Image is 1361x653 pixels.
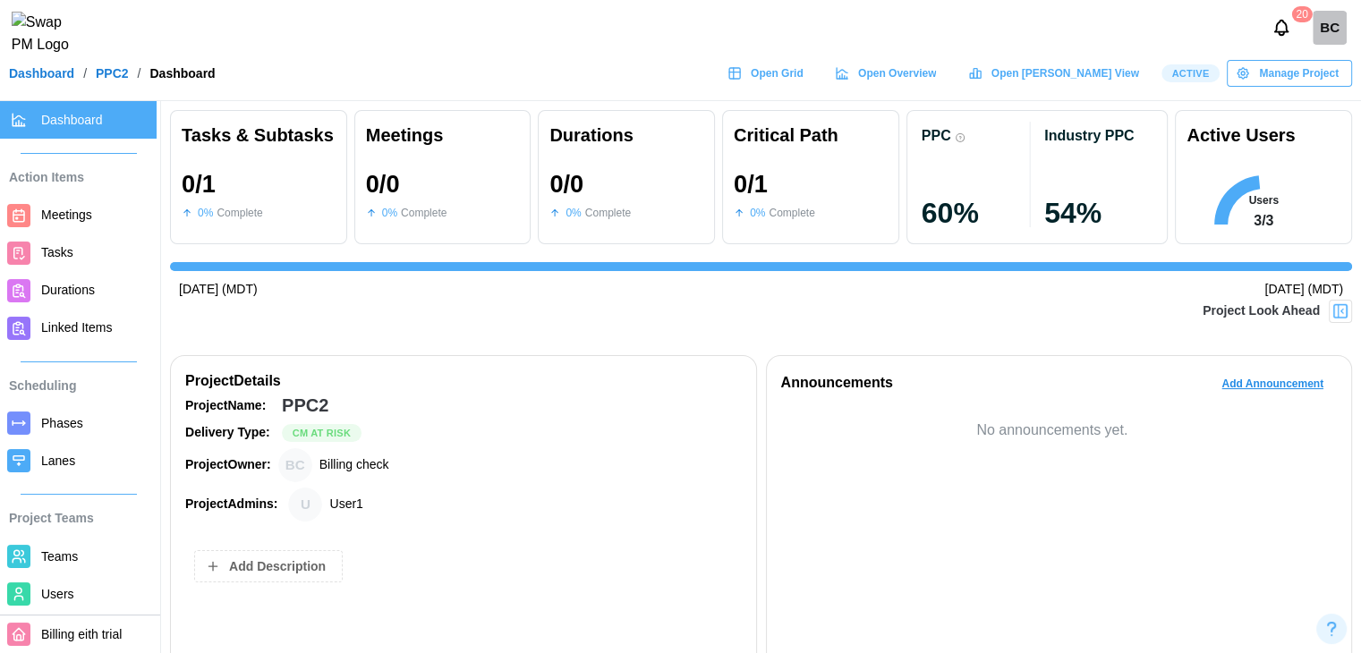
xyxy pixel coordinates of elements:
[958,60,1152,87] a: Open [PERSON_NAME] View
[194,550,343,582] button: Add Description
[319,455,389,475] div: Billing check
[329,495,362,514] div: User1
[41,283,95,297] span: Durations
[41,454,75,468] span: Lanes
[217,205,262,222] div: Complete
[41,627,122,641] span: Billing eith trial
[278,448,312,482] div: Billing check
[1187,122,1295,149] div: Active Users
[366,171,400,198] div: 0 / 0
[734,122,888,149] div: Critical Path
[1259,61,1339,86] span: Manage Project
[1171,65,1209,81] span: Active
[282,392,328,420] div: PPC2
[41,320,112,335] span: Linked Items
[549,171,583,198] div: 0 / 0
[922,199,1030,227] div: 60 %
[229,551,326,581] span: Add Description
[382,205,397,222] div: 0 %
[1044,127,1134,144] div: Industry PPC
[769,205,814,222] div: Complete
[1221,371,1323,396] span: Add Announcement
[293,425,351,441] span: Cm At Risk
[138,67,141,80] div: /
[719,60,817,87] a: Open Grid
[1203,301,1320,321] div: Project Look Ahead
[826,60,950,87] a: Open Overview
[185,496,277,511] strong: Project Admins:
[179,280,258,300] div: [DATE] (MDT)
[566,205,581,222] div: 0 %
[41,416,83,430] span: Phases
[1044,199,1153,227] div: 54 %
[185,457,271,471] strong: Project Owner:
[83,67,87,80] div: /
[750,205,765,222] div: 0 %
[858,61,936,86] span: Open Overview
[781,420,1324,442] div: No announcements yet.
[991,61,1139,86] span: Open [PERSON_NAME] View
[96,67,129,80] a: PPC2
[1266,13,1297,43] button: Notifications
[41,549,78,564] span: Teams
[41,208,92,222] span: Meetings
[366,122,520,149] div: Meetings
[781,372,893,394] div: Announcements
[1291,6,1312,22] div: 20
[401,205,447,222] div: Complete
[1331,302,1349,320] img: Project Look Ahead Button
[288,488,322,522] div: User1
[185,370,742,393] div: Project Details
[198,205,213,222] div: 0 %
[149,67,215,80] div: Dashboard
[1313,11,1347,45] a: Billing check
[585,205,631,222] div: Complete
[41,587,74,601] span: Users
[41,113,103,127] span: Dashboard
[1264,280,1343,300] div: [DATE] (MDT)
[185,423,275,443] div: Delivery Type:
[1227,60,1352,87] button: Manage Project
[922,127,951,144] div: PPC
[12,12,84,56] img: Swap PM Logo
[751,61,804,86] span: Open Grid
[1313,11,1347,45] div: BC
[9,67,74,80] a: Dashboard
[182,171,216,198] div: 0 / 1
[182,122,336,149] div: Tasks & Subtasks
[185,396,275,416] div: Project Name:
[1208,370,1337,397] button: Add Announcement
[734,171,768,198] div: 0 / 1
[549,122,703,149] div: Durations
[41,245,73,259] span: Tasks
